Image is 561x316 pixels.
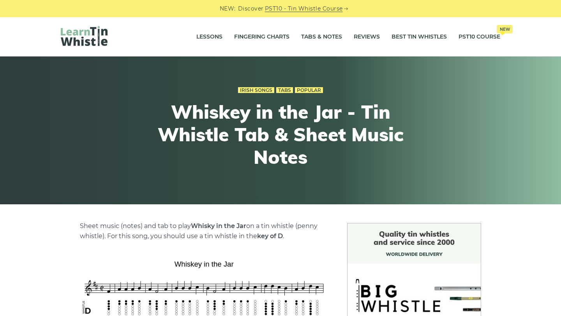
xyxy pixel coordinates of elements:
a: Tabs [276,87,293,93]
a: Popular [295,87,323,93]
a: Lessons [196,27,222,47]
p: Sheet music (notes) and tab to play on a tin whistle (penny whistle). For this song, you should u... [80,221,328,241]
a: Reviews [354,27,380,47]
a: Fingering Charts [234,27,289,47]
a: Tabs & Notes [301,27,342,47]
span: New [497,25,513,33]
a: Irish Songs [238,87,274,93]
a: Best Tin Whistles [392,27,447,47]
strong: key of D [257,232,283,240]
strong: Whisky in the Jar [191,222,246,230]
img: LearnTinWhistle.com [61,26,108,46]
h1: Whiskey in the Jar - Tin Whistle Tab & Sheet Music Notes [137,101,424,168]
a: PST10 CourseNew [459,27,500,47]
